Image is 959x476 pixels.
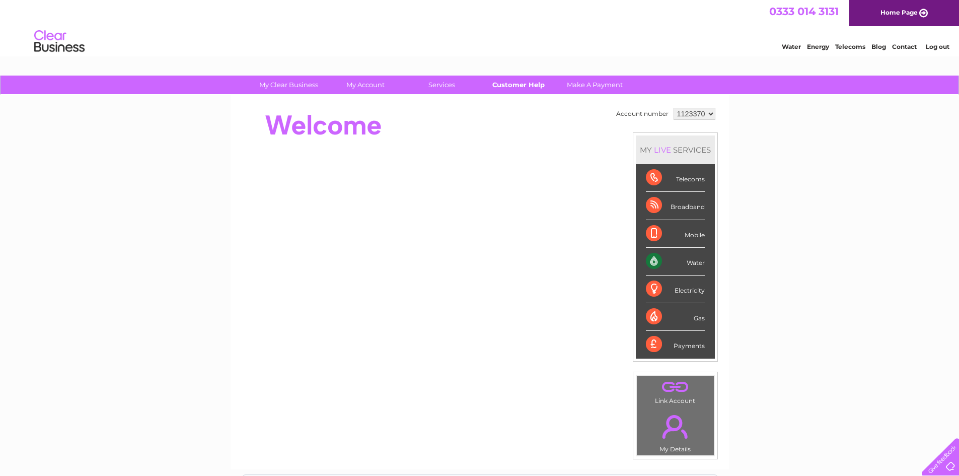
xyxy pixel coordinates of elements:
a: Contact [892,43,917,50]
div: Clear Business is a trading name of Verastar Limited (registered in [GEOGRAPHIC_DATA] No. 3667643... [242,6,718,49]
a: Blog [871,43,886,50]
a: Make A Payment [553,76,636,94]
div: MY SERVICES [636,135,715,164]
div: Payments [646,331,705,358]
div: Gas [646,303,705,331]
td: Link Account [636,375,714,407]
td: My Details [636,406,714,456]
a: Telecoms [835,43,865,50]
a: . [639,409,711,444]
div: Electricity [646,276,705,303]
a: Log out [926,43,949,50]
div: Telecoms [646,164,705,192]
img: logo.png [34,26,85,57]
td: Account number [614,105,671,122]
div: Broadband [646,192,705,220]
a: My Account [324,76,407,94]
div: LIVE [652,145,673,155]
div: Water [646,248,705,276]
div: Mobile [646,220,705,248]
a: Energy [807,43,829,50]
a: . [639,378,711,396]
a: 0333 014 3131 [769,5,839,18]
a: Water [782,43,801,50]
a: Services [400,76,483,94]
a: Customer Help [477,76,560,94]
a: My Clear Business [247,76,330,94]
